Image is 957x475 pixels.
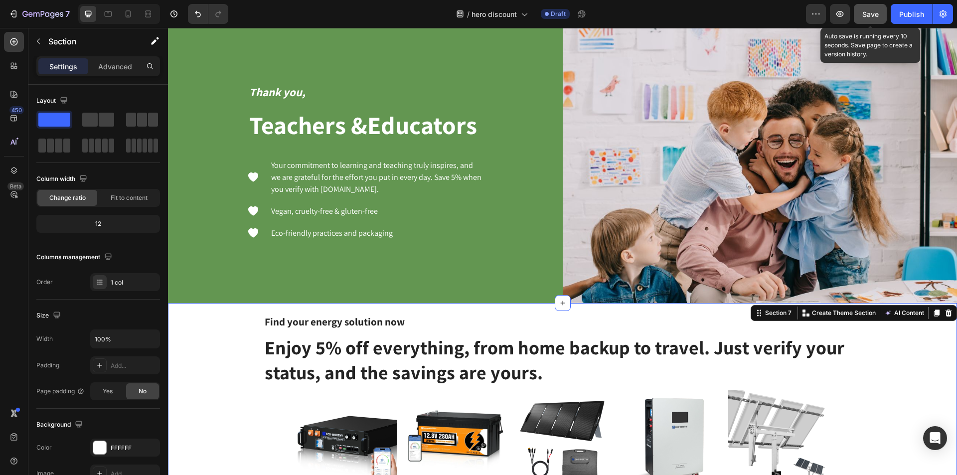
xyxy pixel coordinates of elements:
div: Undo/Redo [188,4,228,24]
div: Publish [899,9,924,19]
div: Column width [36,172,89,186]
span: Change ratio [49,193,86,202]
p: Section [48,35,130,47]
span: Yes [103,387,113,396]
div: FFFFFF [111,444,158,453]
button: Publish [891,4,933,24]
strong: Find your energy solution now [97,287,237,301]
p: Advanced [98,61,132,72]
div: 450 [9,106,24,114]
p: Create Theme Section [644,281,708,290]
div: Section 7 [595,281,626,290]
button: Save [854,4,887,24]
div: Beta [7,182,24,190]
a: Upgraded 51.2V 280Ah LiFePO4 Floor Standing Battery with 250A circuit breaker for Off-grid Home E... [453,362,552,462]
div: Padding [36,361,59,370]
div: Order [36,278,53,287]
span: hero discount [472,9,517,19]
span: Draft [551,9,566,18]
div: Width [36,334,53,343]
span: Enjoy 5% off everything, from home backup to travel. Just verify your status, and the savings are... [97,307,676,356]
button: AI Content [714,279,758,291]
div: Columns management [36,251,114,264]
div: 1 col [111,278,158,287]
div: Size [36,309,63,322]
span: Fit to content [111,193,148,202]
div: Background [36,418,85,432]
div: Color [36,443,52,452]
p: 7 [65,8,70,20]
a: LiFePO4 12V 280Ah Lithium Iron Phosphate Battery With Bluetooth [237,362,337,462]
div: Page padding [36,387,85,396]
span: No [139,387,147,396]
div: 12 [38,217,158,231]
input: Auto [91,330,159,348]
span: / [467,9,470,19]
div: Add... [111,361,158,370]
button: 7 [4,4,74,24]
a: ECO-WORTHY 200W Portable Solar Panel for Outdoor Camping RV [345,362,445,462]
a: ECO-WORTHY 48V(51.2V) 100Ah Server Rack Battery With Bluetooth & Wifi | 5.12kWh Lithium Battery(V... [130,362,229,462]
div: Layout [36,94,70,108]
span: Save [862,10,879,18]
a: Single Axis Solar Tracker System [560,362,660,462]
p: Settings [49,61,77,72]
iframe: Design area [168,28,957,475]
div: Open Intercom Messenger [923,426,947,450]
